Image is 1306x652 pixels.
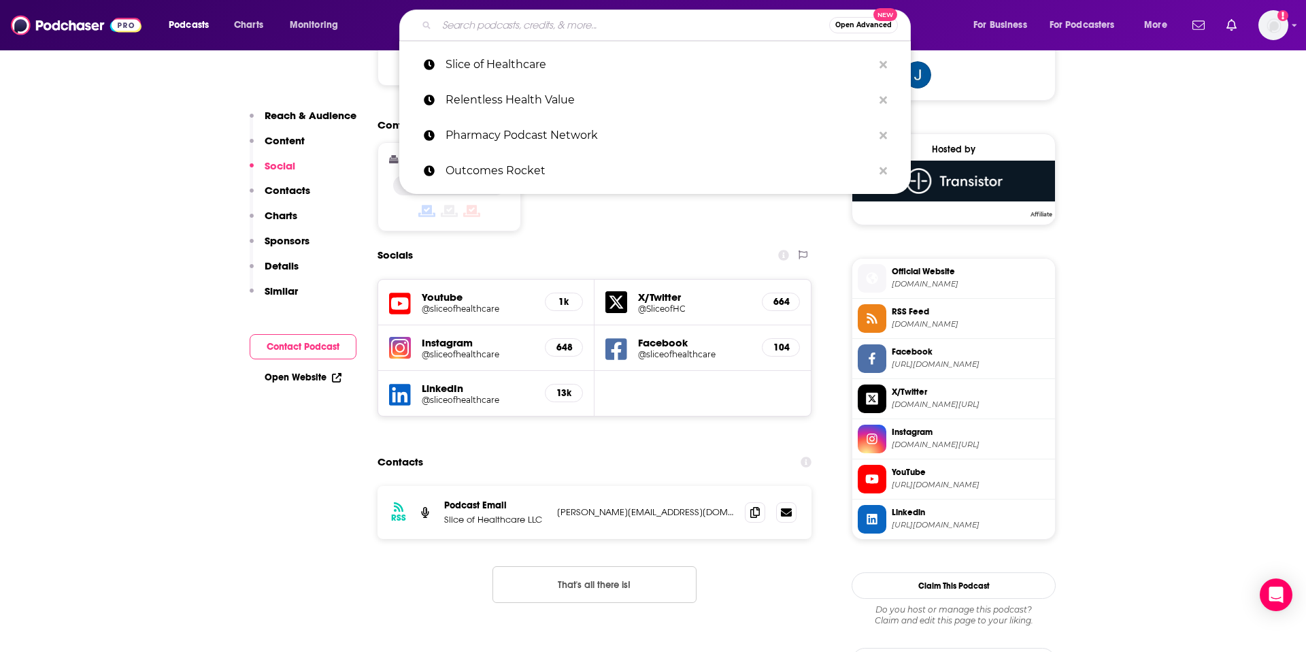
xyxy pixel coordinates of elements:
a: RSS Feed[DOMAIN_NAME] [858,304,1050,333]
p: [PERSON_NAME][EMAIL_ADDRESS][DOMAIN_NAME] [557,506,734,518]
span: https://www.facebook.com/sliceofhealthcare [892,359,1050,370]
p: Podcast Email [444,500,546,511]
button: Details [250,259,299,284]
span: Linkedin [892,506,1050,519]
button: Show More [389,49,800,74]
button: Similar [250,284,298,310]
img: Transistor [852,161,1055,201]
p: Charts [265,209,297,222]
svg: Add a profile image [1277,10,1288,21]
button: Contact Podcast [250,334,356,359]
img: iconImage [389,337,411,359]
p: Reach & Audience [265,109,356,122]
span: sliceofhealthcare.com [892,279,1050,289]
a: Transistor [852,161,1055,216]
button: open menu [964,14,1044,36]
p: Slice of Healthcare LLC [444,514,546,525]
span: New [873,8,898,21]
a: @sliceofhealthcare [422,349,534,359]
span: Do you host or manage this podcast? [852,604,1056,615]
span: For Business [973,16,1027,35]
a: Facebook[URL][DOMAIN_NAME] [858,344,1050,373]
button: Charts [250,209,297,234]
a: @sliceofhealthcare [422,395,534,405]
button: Contacts [250,184,310,209]
h5: 1k [556,296,571,308]
span: More [1144,16,1167,35]
a: @sliceofhealthcare [422,304,534,314]
a: Slice of Healthcare [399,47,911,82]
h5: LinkedIn [422,382,534,395]
div: Search podcasts, credits, & more... [412,10,924,41]
h5: Facebook [638,336,751,349]
img: Podchaser - Follow, Share and Rate Podcasts [11,12,141,38]
a: Show notifications dropdown [1221,14,1242,37]
a: @sliceofhealthcare [638,349,751,359]
span: Monitoring [290,16,338,35]
span: https://www.linkedin.com/company/sliceofhealthcare [892,520,1050,530]
p: Content [265,134,305,147]
a: Instagram[DOMAIN_NAME][URL] [858,425,1050,453]
span: For Podcasters [1050,16,1115,35]
span: twitter.com/SliceofHC [892,400,1050,410]
button: Claim This Podcast [852,572,1056,599]
a: Show notifications dropdown [1187,14,1210,37]
a: Open Website [265,372,341,383]
span: Official Website [892,265,1050,278]
button: Nothing here. [492,566,697,603]
p: Social [265,159,295,172]
h2: Socials [378,242,413,268]
button: Reach & Audience [250,109,356,134]
p: Slice of Healthcare [446,47,873,82]
a: X/Twitter[DOMAIN_NAME][URL] [858,385,1050,413]
button: Social [250,159,295,184]
span: instagram.com/sliceofhealthcare [892,440,1050,450]
div: Claim and edit this page to your liking. [852,604,1056,626]
span: Instagram [892,426,1050,438]
span: Facebook [892,346,1050,358]
button: Content [250,134,305,159]
button: open menu [280,14,356,36]
p: Details [265,259,299,272]
a: Linkedin[URL][DOMAIN_NAME] [858,505,1050,534]
button: open menu [1135,14,1184,36]
h5: Instagram [422,336,534,349]
span: RSS Feed [892,306,1050,318]
p: Outcomes Rocket [446,153,873,189]
p: Sponsors [265,234,309,247]
h5: X/Twitter [638,291,751,304]
span: Logged in as kgolds [1258,10,1288,40]
img: sliceofhealthcare [904,61,931,88]
a: Relentless Health Value [399,82,911,118]
h5: Youtube [422,291,534,304]
button: Open AdvancedNew [829,17,898,33]
a: Pharmacy Podcast Network [399,118,911,153]
span: Open Advanced [835,22,892,29]
h2: Contacts [378,449,423,475]
div: Open Intercom Messenger [1260,578,1292,611]
span: feeds.transistor.fm [892,319,1050,329]
h3: RSS [391,512,406,523]
div: Hosted by [852,144,1055,155]
p: Contacts [265,184,310,197]
button: Show profile menu [1258,10,1288,40]
span: YouTube [892,466,1050,478]
a: Outcomes Rocket [399,153,911,189]
h5: 648 [556,342,571,353]
h2: Content [378,118,801,131]
a: YouTube[URL][DOMAIN_NAME] [858,465,1050,493]
h5: 664 [773,296,788,308]
button: open menu [159,14,227,36]
span: Affiliate [1028,210,1055,218]
a: Official Website[DOMAIN_NAME] [858,264,1050,293]
a: @SliceofHC [638,304,751,314]
span: Podcasts [169,16,209,35]
input: Search podcasts, credits, & more... [437,14,829,36]
span: https://www.youtube.com/@sliceofhealthcare [892,480,1050,490]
